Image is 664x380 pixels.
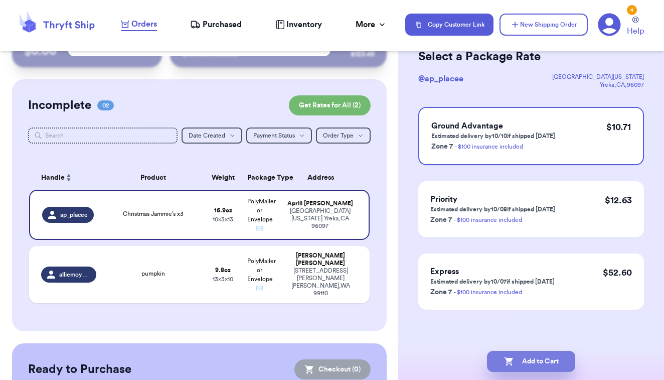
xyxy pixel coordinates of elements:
span: Zone 7 [431,143,453,150]
button: Copy Customer Link [405,14,493,36]
a: - $100 insurance included [454,217,522,223]
span: Zone 7 [430,216,452,223]
h2: Incomplete [28,97,91,113]
span: Zone 7 [430,289,452,296]
span: 13 x 3 x 10 [213,276,233,282]
div: [STREET_ADDRESS][PERSON_NAME] [PERSON_NAME] , WA 99110 [284,267,358,297]
div: Yreka , CA , 96097 [552,81,644,89]
p: $ 10.71 [606,120,631,134]
th: Package Type [241,166,278,190]
span: @ ap_placee [418,75,463,83]
div: [GEOGRAPHIC_DATA][US_STATE] [552,73,644,81]
a: - $100 insurance included [454,289,522,295]
p: $ 0.00 [24,43,150,59]
a: Purchased [190,19,242,31]
button: Order Type [316,128,371,144]
a: Help [627,17,644,37]
button: New Shipping Order [500,14,588,36]
div: Aprill [PERSON_NAME] [284,200,357,207]
button: Get Rates for All (2) [289,95,371,115]
button: Add to Cart [487,351,575,372]
button: Payment Status [246,128,312,144]
span: Order Type [323,133,354,139]
a: Inventory [275,19,322,31]
div: [GEOGRAPHIC_DATA][US_STATE] Yreka , CA 96097 [284,207,357,230]
div: 4 [627,5,637,15]
h2: Ready to Purchase [28,361,131,377]
p: Estimated delivery by 10/08 if shipped [DATE] [430,205,555,213]
th: Address [278,166,370,190]
p: $ 12.63 [605,193,632,207]
span: Help [627,25,644,37]
button: Date Created [182,128,242,144]
span: Inventory [286,19,322,31]
span: Handle [41,173,65,183]
span: Christmas Jammie’s x3 [123,211,184,217]
span: 02 [97,100,114,110]
span: Date Created [189,133,225,139]
th: Weight [205,166,241,190]
button: Sort ascending [65,172,73,184]
a: Orders [121,18,157,31]
p: $ 52.60 [603,266,632,280]
span: PolyMailer or Envelope ✉️ [247,258,276,291]
h2: Select a Package Rate [418,49,644,65]
span: Payment Status [253,133,295,139]
p: Estimated delivery by 10/07 if shipped [DATE] [430,278,555,286]
span: Priority [430,195,457,203]
div: [PERSON_NAME] [PERSON_NAME] [284,252,358,267]
button: Checkout (0) [294,359,371,379]
a: - $100 insurance included [455,144,523,150]
strong: 9.8 oz [215,267,231,273]
span: ap_placee [60,211,88,219]
span: Express [430,268,459,276]
div: More [356,19,387,31]
th: Product [102,166,205,190]
a: 4 [598,13,621,36]
span: alliemoymoy [59,271,90,279]
span: 10 x 3 x 13 [213,216,233,222]
span: Ground Advantage [431,122,503,130]
span: pumpkin [141,271,165,277]
span: PolyMailer or Envelope ✉️ [247,198,276,231]
strong: 16.9 oz [214,207,232,213]
span: Orders [131,18,157,30]
p: Estimated delivery by 10/10 if shipped [DATE] [431,132,555,140]
span: Purchased [203,19,242,31]
div: $ 123.45 [351,49,375,59]
input: Search [28,128,178,144]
